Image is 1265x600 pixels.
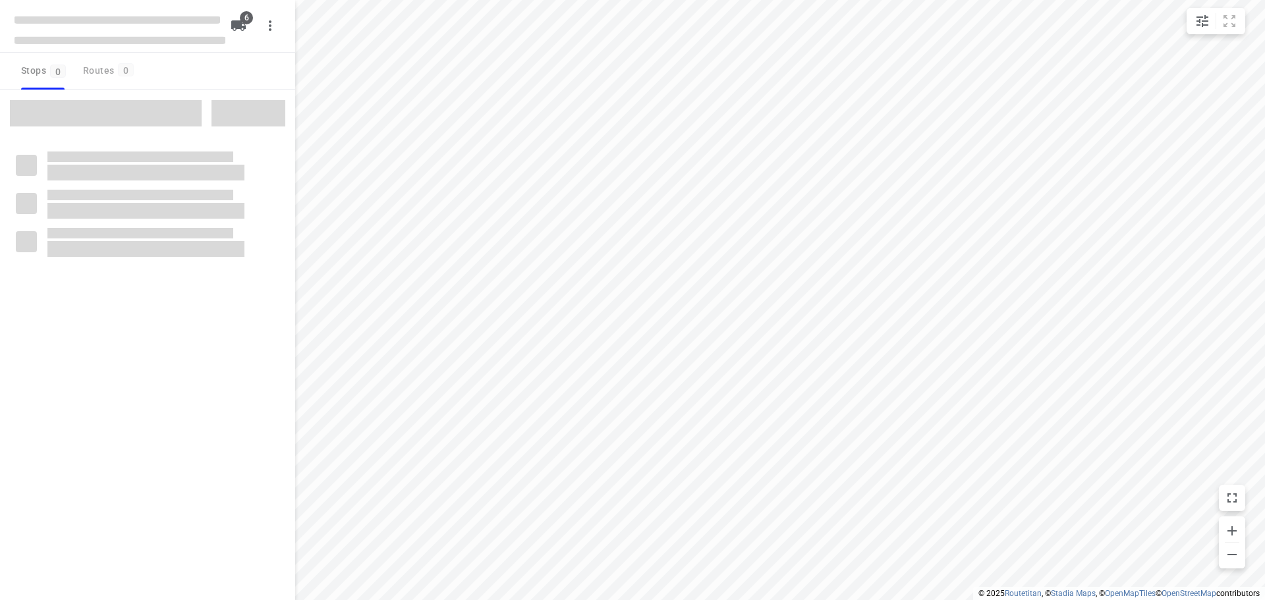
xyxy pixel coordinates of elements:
[1105,589,1156,598] a: OpenMapTiles
[1189,8,1216,34] button: Map settings
[1187,8,1245,34] div: small contained button group
[1005,589,1042,598] a: Routetitan
[1162,589,1216,598] a: OpenStreetMap
[978,589,1260,598] li: © 2025 , © , © © contributors
[1051,589,1096,598] a: Stadia Maps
